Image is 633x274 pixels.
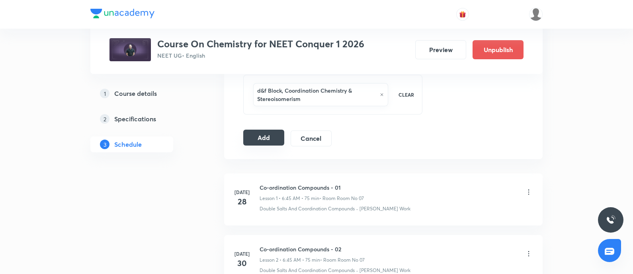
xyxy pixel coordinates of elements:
[114,140,142,149] h5: Schedule
[260,195,319,202] p: Lesson 1 • 6:45 AM • 75 min
[260,205,355,212] p: Double Salts And Coordination Compounds
[90,9,154,18] img: Company Logo
[291,130,332,146] button: Cancel
[100,114,109,124] p: 2
[234,188,250,196] h6: [DATE]
[260,257,320,264] p: Lesson 2 • 6:45 AM • 75 min
[260,267,355,274] p: Double Salts And Coordination Compounds
[260,183,364,192] h6: Co-ordination Compounds - 01
[100,140,109,149] p: 3
[399,91,414,98] p: CLEAR
[114,89,157,98] h5: Course details
[257,86,376,103] h6: d&f Block, Coordination Chemistry & Stereoisomerism
[243,130,284,146] button: Add
[473,40,524,59] button: Unpublish
[234,250,250,257] h6: [DATE]
[359,205,410,212] p: [PERSON_NAME] Work
[90,111,199,127] a: 2Specifications
[356,205,358,212] div: ·
[359,267,410,274] p: [PERSON_NAME] Work
[319,195,364,202] p: • Room Room No 07
[234,196,250,208] h4: 28
[459,11,466,18] img: avatar
[320,257,365,264] p: • Room Room No 07
[114,114,156,124] h5: Specifications
[100,89,109,98] p: 1
[260,245,365,253] h6: Co-ordination Compounds - 02
[109,38,151,61] img: b9c2ec30ee4a4328b1bab8e7caceaafd.jpg
[157,51,364,60] p: NEET UG • English
[456,8,469,21] button: avatar
[415,40,466,59] button: Preview
[157,38,364,50] h3: Course On Chemistry for NEET Conquer 1 2026
[356,267,358,274] div: ·
[90,86,199,101] a: 1Course details
[234,257,250,269] h4: 30
[606,215,615,225] img: ttu
[90,9,154,20] a: Company Logo
[529,8,543,21] img: Gopal ram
